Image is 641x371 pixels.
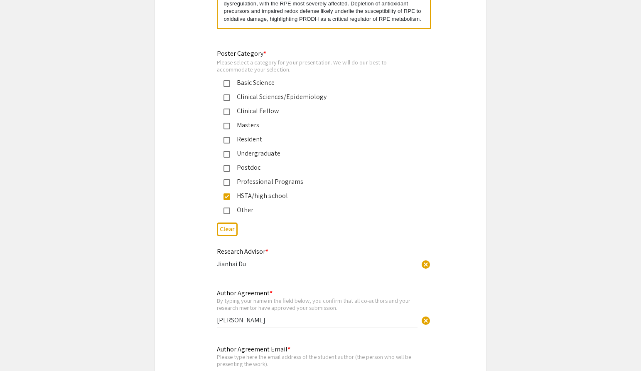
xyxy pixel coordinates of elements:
[217,59,411,73] div: Please select a category for your presentation. We will do our best to accommodate your selection.
[217,260,418,268] input: Type Here
[230,78,405,88] div: Basic Science
[217,223,238,236] button: Clear
[230,163,405,173] div: Postdoc
[217,316,418,324] input: Type Here
[418,312,434,328] button: Clear
[421,260,431,270] span: cancel
[230,177,405,187] div: Professional Programs
[230,92,405,102] div: Clinical Sciences/Epidemiology
[418,255,434,272] button: Clear
[217,49,267,58] mat-label: Poster Category
[217,353,418,368] div: Please type here the email address of the student author (the person who will be presenting the w...
[217,297,418,312] div: By typing your name in the field below, you confirm that all co-authors and your research mentor ...
[217,247,268,256] mat-label: Research Advisor
[230,191,405,201] div: HSTA/high school
[230,134,405,144] div: Resident
[230,205,405,215] div: Other
[230,148,405,158] div: Undergraduate
[6,334,35,365] iframe: Chat
[230,120,405,130] div: Masters
[217,289,273,297] mat-label: Author Agreement
[217,345,290,354] mat-label: Author Agreement Email
[421,316,431,326] span: cancel
[230,106,405,116] div: Clinical Fellow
